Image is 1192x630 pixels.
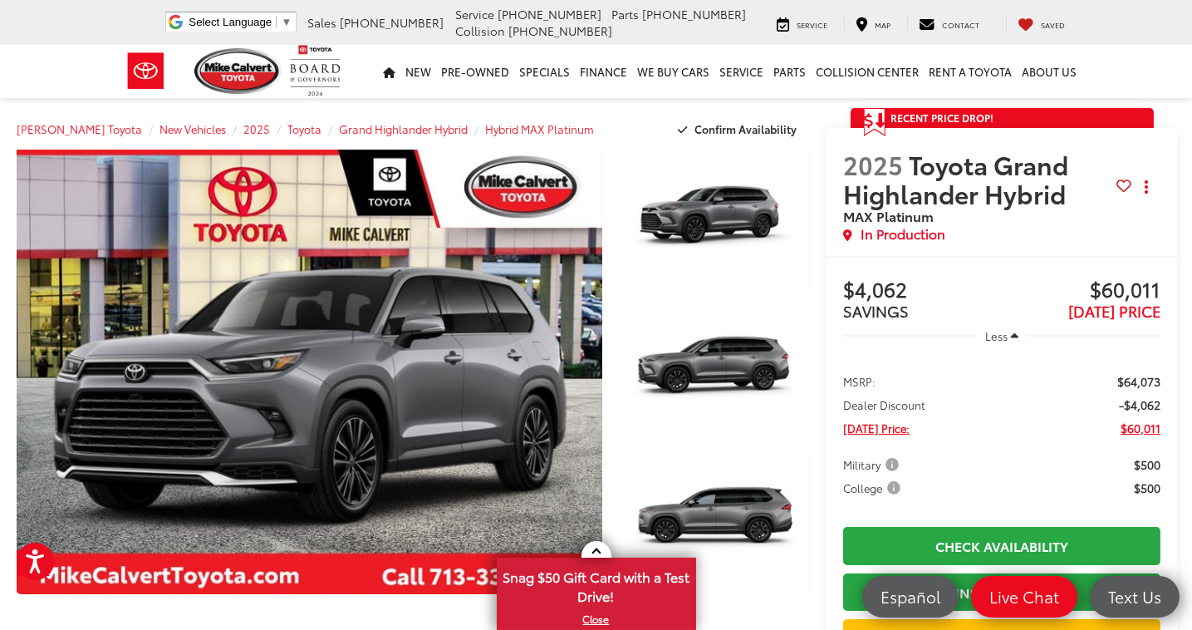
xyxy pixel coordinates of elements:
[1006,15,1078,32] a: My Saved Vehicles
[308,14,337,31] span: Sales
[17,150,602,594] a: Expand Photo 0
[11,148,608,596] img: 2025 Toyota Grand Highlander Hybrid Hybrid MAX Platinum
[977,321,1027,351] button: Less
[633,45,715,98] a: WE BUY CARS
[1134,456,1160,473] span: $500
[1145,180,1148,194] span: dropdown dots
[619,148,812,293] img: 2025 Toyota Grand Highlander Hybrid Hybrid MAX Platinum
[619,299,812,445] img: 2025 Toyota Grand Highlander Hybrid Hybrid MAX Platinum
[17,549,50,576] a: Get Price Drop Alert
[189,16,292,28] a: Select Language​
[971,576,1077,618] a: Live Chat
[694,121,797,136] span: Confirm Availability
[843,527,1160,564] a: Check Availability
[843,146,1072,211] span: Toyota Grand Highlander Hybrid
[456,22,506,39] span: Collision
[669,115,811,144] button: Confirm Availability
[276,16,277,28] span: ​
[1002,278,1160,303] span: $60,011
[159,121,226,136] a: New Vehicles
[843,373,876,390] span: MSRP:
[843,396,925,413] span: Dealer Discount
[843,480,904,496] span: College
[985,328,1008,343] span: Less
[864,108,885,136] span: Get Price Drop Alert
[890,111,993,125] span: Recent Price Drop!
[843,480,906,496] button: College
[1117,373,1160,390] span: $64,073
[1131,173,1160,202] button: Actions
[189,16,272,28] span: Select Language
[1090,576,1180,618] a: Text Us
[281,16,292,28] span: ▼
[843,456,902,473] span: Military
[1042,19,1066,30] span: Saved
[17,121,142,136] a: [PERSON_NAME] Toyota
[812,45,925,98] a: Collision Center
[115,44,177,98] img: Toyota
[876,19,891,30] span: Map
[456,6,495,22] span: Service
[621,301,810,443] a: Expand Photo 2
[619,450,812,596] img: 2025 Toyota Grand Highlander Hybrid Hybrid MAX Platinum
[925,45,1018,98] a: Rent a Toyota
[843,300,909,322] span: SAVINGS
[498,6,602,22] span: [PHONE_NUMBER]
[485,121,594,136] a: Hybrid MAX Platinum
[1121,420,1160,436] span: $60,011
[621,452,810,594] a: Expand Photo 3
[621,150,810,292] a: Expand Photo 1
[1100,586,1170,607] span: Text Us
[769,45,812,98] a: Parts
[498,559,694,610] span: Snag $50 Gift Card with a Test Drive!
[1119,396,1160,413] span: -$4,062
[765,15,841,32] a: Service
[576,45,633,98] a: Finance
[515,45,576,98] a: Specials
[844,15,904,32] a: Map
[861,224,945,244] span: In Production
[287,121,321,136] a: Toyota
[341,14,444,31] span: [PHONE_NUMBER]
[843,456,905,473] button: Military
[862,576,959,618] a: Español
[1068,300,1160,322] span: [DATE] PRICE
[612,6,640,22] span: Parts
[379,45,401,98] a: Home
[797,19,828,30] span: Service
[843,278,1002,303] span: $4,062
[643,6,747,22] span: [PHONE_NUMBER]
[1134,480,1160,496] span: $500
[907,15,993,32] a: Contact
[194,48,282,94] img: Mike Calvert Toyota
[872,586,949,607] span: Español
[1018,45,1082,98] a: About Us
[943,19,980,30] span: Contact
[243,121,270,136] a: 2025
[843,420,910,436] span: [DATE] Price:
[401,45,437,98] a: New
[437,45,515,98] a: Pre-Owned
[509,22,613,39] span: [PHONE_NUMBER]
[715,45,769,98] a: Service
[843,206,934,225] span: MAX Platinum
[843,573,1160,611] a: Instant Deal
[843,146,903,182] span: 2025
[851,108,1154,128] a: Get Price Drop Alert Recent Price Drop!
[339,121,468,136] a: Grand Highlander Hybrid
[981,586,1067,607] span: Live Chat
